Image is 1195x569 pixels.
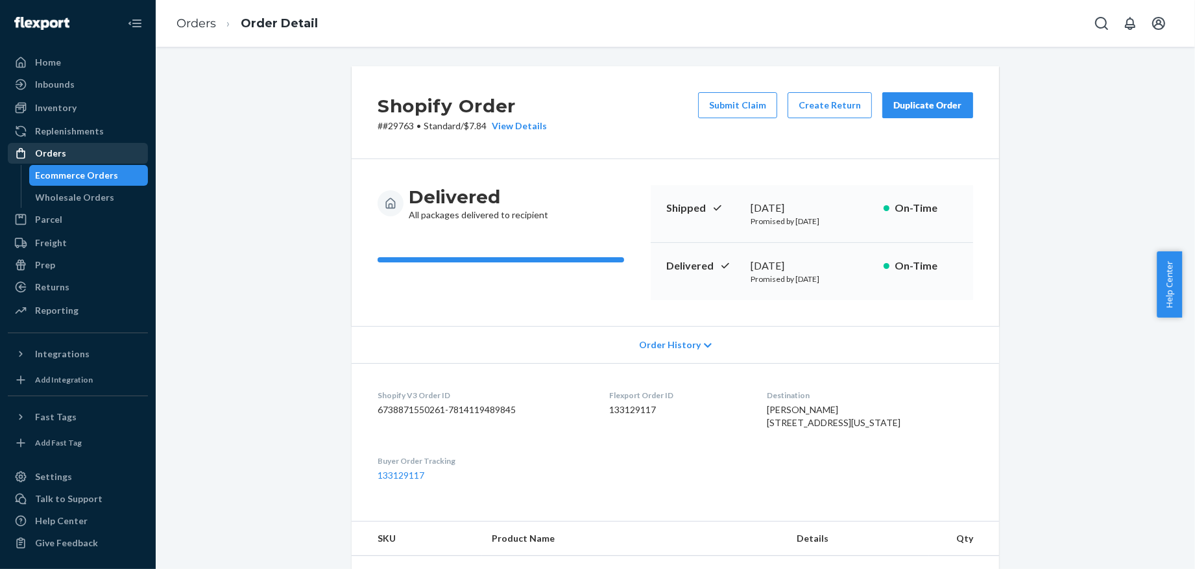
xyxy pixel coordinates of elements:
[108,287,285,325] p: Timestamp in UTC of when the shipment was created.
[19,188,292,212] h2: Documentation
[122,10,148,36] button: Close Navigation
[666,201,740,216] p: Shipped
[609,390,746,401] dt: Flexport Order ID
[8,433,148,453] a: Add Fast Tag
[176,16,216,31] a: Orders
[609,403,746,416] dd: 133129117
[35,348,90,360] div: Integrations
[108,404,285,442] p: Timestamp in UTC of when the shipment was delivered.
[35,147,66,160] div: Orders
[1089,10,1115,36] button: Open Search Box
[751,273,873,284] p: Promised by [DATE]
[1157,251,1182,318] button: Help Center
[21,398,103,466] td: Delivery Time
[378,470,424,481] a: 133129117
[352,522,482,556] th: SKU
[882,92,973,118] button: Duplicate Order
[8,407,148,427] button: Fast Tags
[8,74,148,95] a: Inbounds
[929,522,999,556] th: Qty
[29,165,149,186] a: Ecommerce Orders
[35,56,61,69] div: Home
[29,187,149,208] a: Wholesale Orders
[698,92,777,118] button: Submit Claim
[36,169,119,182] div: Ecommerce Orders
[36,191,115,204] div: Wholesale Orders
[482,522,787,556] th: Product Name
[378,390,588,401] dt: Shopify V3 Order ID
[8,209,148,230] a: Parcel
[893,99,962,112] div: Duplicate Order
[409,185,548,209] h3: Delivered
[8,466,148,487] a: Settings
[788,92,872,118] button: Create Return
[26,240,66,254] strong: Column
[165,549,206,563] span: Flexport
[666,259,740,273] p: Delivered
[8,300,148,321] a: Reporting
[8,97,148,118] a: Inventory
[1146,10,1172,36] button: Open account menu
[751,259,873,273] div: [DATE]
[35,304,78,317] div: Reporting
[35,411,77,424] div: Fast Tags
[8,370,148,390] a: Add Integration
[487,120,547,133] button: View Details
[166,5,328,43] ol: breadcrumbs
[35,213,62,226] div: Parcel
[21,281,103,349] td: CREATEDAT
[19,26,292,48] div: 532 Orders - Shipments Report
[767,404,900,428] span: [PERSON_NAME] [STREET_ADDRESS][US_STATE]
[8,255,148,275] a: Prep
[1117,10,1143,36] button: Open notifications
[751,216,873,227] p: Promised by [DATE]
[35,259,55,272] div: Prep
[35,374,93,385] div: Add Integration
[767,390,973,401] dt: Destination
[8,511,148,531] a: Help Center
[378,403,588,416] dd: 6738871550261-7814119489845
[8,52,148,73] a: Home
[35,125,104,138] div: Replenishments
[8,533,148,553] button: Give Feedback
[19,64,292,88] h2: Description
[378,120,547,133] p: # #29763 / $7.84
[108,355,285,373] p: Date the shipment was shipped.
[108,472,285,566] p: The sales channel in which the order was created i.e. Amazon, eBay, Walmart. Marketplace can be F...
[35,437,82,448] div: Add Fast Tag
[424,120,461,131] span: Standard
[8,121,148,142] a: Replenishments
[108,240,167,254] strong: Description
[416,120,421,131] span: •
[8,233,148,253] a: Freight
[409,185,548,221] div: All packages delivered to recipient
[8,143,148,164] a: Orders
[35,101,77,114] div: Inventory
[895,259,958,273] p: On-Time
[26,355,97,373] p: Ship Date
[8,344,148,364] button: Integrations
[35,470,72,483] div: Settings
[895,201,958,216] p: On-Time
[8,277,148,297] a: Returns
[14,17,69,30] img: Flexport logo
[786,522,929,556] th: Details
[35,78,75,91] div: Inbounds
[378,455,588,466] dt: Buyer Order Tracking
[35,514,88,527] div: Help Center
[378,92,547,120] h2: Shopify Order
[241,16,318,31] a: Order Detail
[751,201,873,216] div: [DATE]
[35,537,98,550] div: Give Feedback
[639,338,701,351] span: Order History
[35,492,103,505] div: Talk to Support
[35,236,67,249] div: Freight
[8,488,148,509] a: Talk to Support
[35,281,69,294] div: Returns
[19,94,292,169] p: This report aims to provide sellers with information on shipments of DTC Orders, including when t...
